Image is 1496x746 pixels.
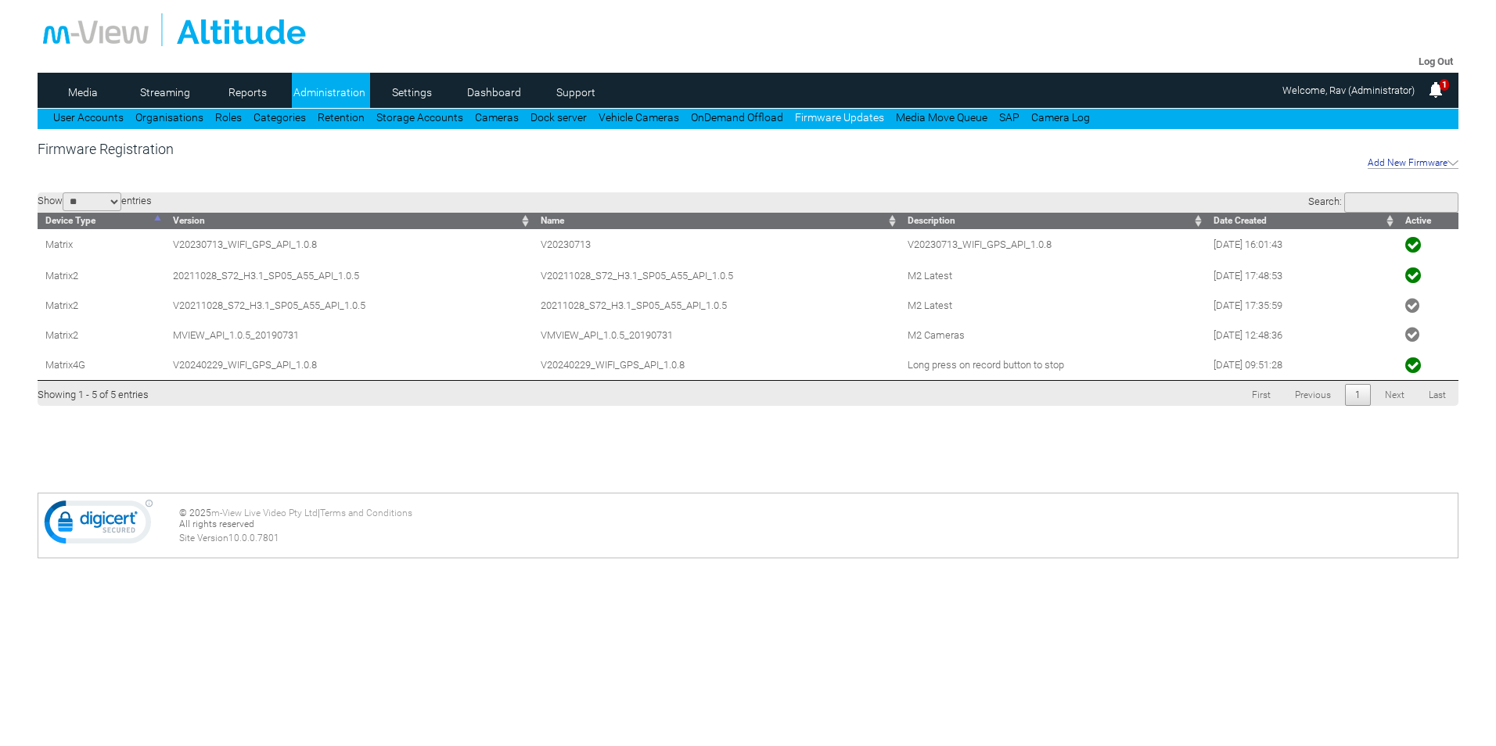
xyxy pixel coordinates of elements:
span: Welcome, Rav (Administrator) [1282,84,1415,96]
a: Camera Log [1031,111,1090,124]
a: 1 [1345,384,1371,406]
th: Date Created: activate to sort column ascending [1206,213,1397,229]
a: Organisations [135,111,203,124]
a: Categories [254,111,306,124]
img: Add New Firmware [1447,160,1458,166]
img: bell25.png [1426,81,1445,99]
a: Support [538,81,614,104]
a: Settings [374,81,450,104]
td: Matrix2 [38,320,165,350]
a: First [1242,384,1281,406]
a: Dashboard [456,81,532,104]
a: Vehicle Cameras [599,111,679,124]
a: Cameras [475,111,519,124]
a: Reports [210,81,286,104]
td: V20211028_S72_H3.1_SP05_A55_API_1.0.5 [165,291,533,321]
td: M2 Cameras [900,320,1206,350]
td: [DATE] 17:35:59 [1206,291,1397,321]
td: [DATE] 12:48:36 [1206,320,1397,350]
th: Description: activate to sort column ascending [900,213,1206,229]
td: 20211028_S72_H3.1_SP05_A55_API_1.0.5 [533,291,901,321]
a: OnDemand Offload [691,111,783,124]
a: Firmware Updates [795,111,884,124]
td: V20230713_WIFI_GPS_API_1.0.8 [900,229,1206,260]
a: Dock server [530,111,587,124]
a: Administration [292,81,368,104]
a: Media Move Queue [896,111,987,124]
td: VMVIEW_API_1.0.5_20190731 [533,320,901,350]
span: Add New Firmware [1368,157,1447,168]
td: V20230713_WIFI_GPS_API_1.0.8 [165,229,533,260]
td: V20240229_WIFI_GPS_API_1.0.8 [533,350,901,380]
td: MVIEW_API_1.0.5_20190731 [165,320,533,350]
div: Showing 1 - 5 of 5 entries [38,381,149,400]
a: Storage Accounts [376,111,463,124]
a: Next [1375,384,1415,406]
a: User Accounts [53,111,124,124]
a: Roles [215,111,242,124]
td: Matrix [38,229,165,260]
td: 20211028_S72_H3.1_SP05_A55_API_1.0.5 [165,260,533,290]
a: Last [1419,384,1456,406]
a: Media [45,81,121,104]
th: Version: activate to sort column ascending [165,213,533,229]
th: Device Type: activate to sort column descending [38,213,165,229]
img: DigiCert Secured Site Seal [44,499,153,552]
td: [DATE] 17:48:53 [1206,260,1397,290]
span: Device Type [45,215,95,226]
td: Matrix2 [38,291,165,321]
a: SAP [999,111,1020,124]
td: V20240229_WIFI_GPS_API_1.0.8 [165,350,533,380]
span: Firmware Registration [38,141,174,157]
span: 10.0.0.7801 [228,533,279,543]
label: Search: [1308,195,1458,207]
td: V20211028_S72_H3.1_SP05_A55_API_1.0.5 [533,260,901,290]
a: Terms and Conditions [320,507,412,518]
div: Site Version [179,533,1452,543]
th: Active [1397,213,1458,229]
a: Add New Firmware [1368,157,1458,169]
td: Matrix4G [38,350,165,380]
span: 1 [1440,79,1449,91]
a: m-View Live Video Pty Ltd [211,507,318,518]
td: M2 Latest [900,291,1206,321]
div: © 2025 | All rights reserved [179,507,1452,543]
td: [DATE] 09:51:28 [1206,350,1397,380]
td: [DATE] 16:01:43 [1206,229,1397,260]
td: M2 Latest [900,260,1206,290]
a: Retention [318,111,365,124]
label: Show entries [38,195,152,206]
a: Previous [1285,384,1341,406]
td: Matrix2 [38,260,165,290]
select: Showentries [63,192,121,211]
th: Name: activate to sort column ascending [533,213,901,229]
input: Search: [1344,192,1458,213]
a: Log Out [1419,56,1453,67]
td: Long press on record button to stop [900,350,1206,380]
td: V20230713 [533,229,901,260]
a: Streaming [128,81,203,104]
